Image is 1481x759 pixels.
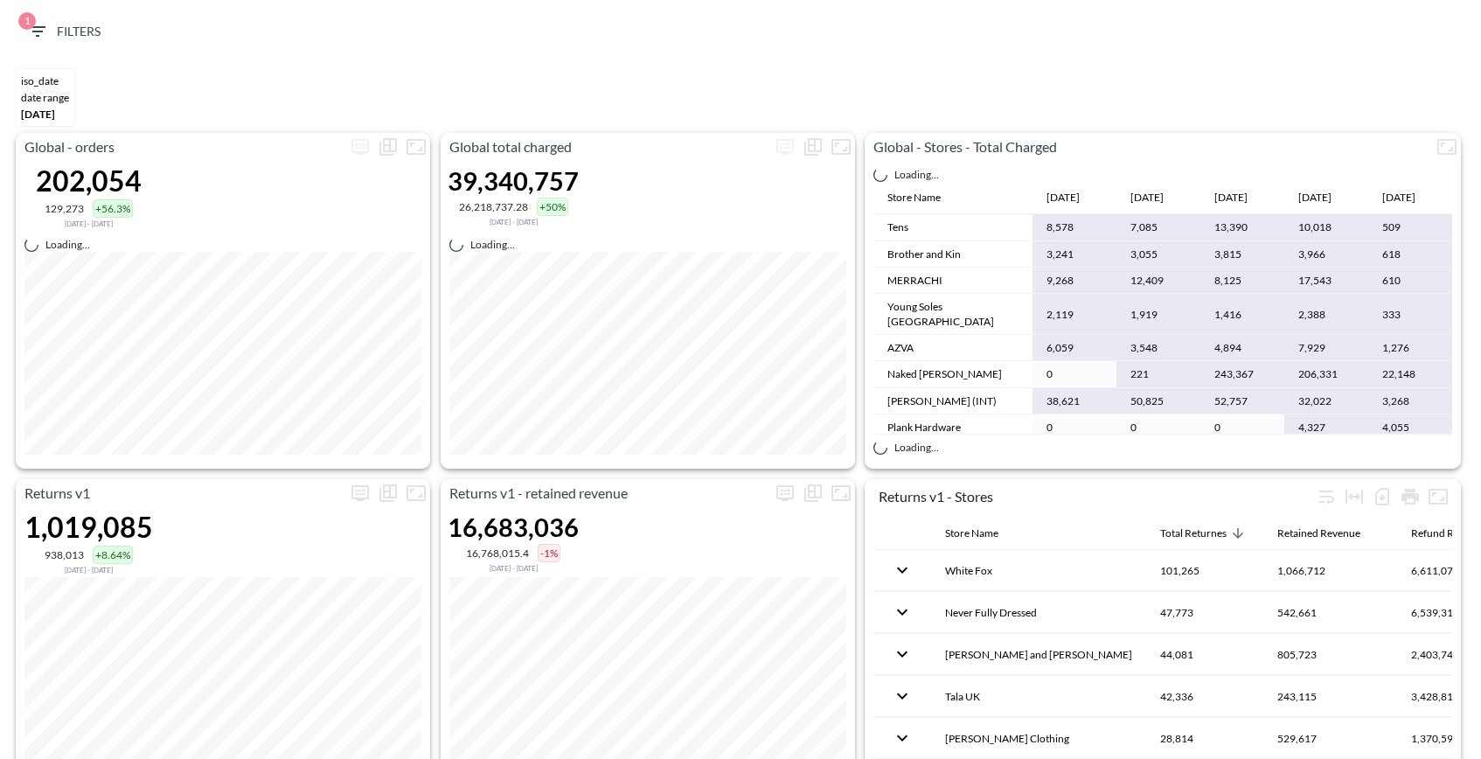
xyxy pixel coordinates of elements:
td: 333 [1368,294,1452,335]
div: Wrap text [1312,483,1340,511]
td: 509 [1368,214,1452,240]
td: 9,268 [1033,268,1116,294]
td: 1,919 [1116,294,1200,335]
p: Returns v1 [16,483,346,504]
div: Compared to Dec 24, 2024 - May 01, 2025 [36,218,142,228]
td: 2,388 [1284,294,1368,335]
span: 1 [18,12,36,30]
div: Show chart as table [799,133,827,161]
button: Fullscreen [1424,483,1452,511]
span: Store Name [945,523,1021,544]
div: Loading... [873,434,939,455]
td: MERRACHI [873,268,1033,294]
div: Loading... [449,231,846,252]
td: 0 [1116,414,1200,441]
td: 0 [1200,414,1284,441]
td: 1,416 [1200,294,1284,335]
span: Store Name [887,187,963,208]
button: Fullscreen [827,479,855,507]
div: Show chart as table [374,479,402,507]
td: 0 [1033,414,1116,441]
th: Tala UK [931,676,1146,717]
span: Filters [27,21,101,43]
div: 938,013 [45,548,84,561]
td: 4,327 [1284,414,1368,441]
td: 12,409 [1116,268,1200,294]
div: 16,768,015.4 [466,547,529,560]
div: Compared to Dec 24, 2024 - May 01, 2025 [448,216,579,226]
div: iso_date [21,74,69,87]
th: 44,081 [1146,634,1263,675]
th: 42,336 [1146,676,1263,717]
div: +50% [537,198,568,216]
div: Compared to Dec 24, 2024 - May 01, 2025 [448,562,579,573]
span: [DATE] [21,108,55,121]
td: 13,390 [1200,214,1284,240]
th: Never Fully Dressed [931,592,1146,633]
div: 16,683,036 [448,512,579,542]
div: 1,019,085 [24,510,153,544]
th: 28,814 [1146,718,1263,759]
div: -1% [538,544,560,562]
div: Returns v1 - Stores [879,488,1312,505]
p: Returns v1 - retained revenue [441,483,771,504]
button: expand row [887,639,917,669]
button: Fullscreen [1433,133,1461,161]
td: AZVA [873,335,1033,361]
td: 243,367 [1200,361,1284,387]
div: Jul 2025 [1214,187,1248,208]
span: May 2025 [1046,187,1102,208]
td: 1,276 [1368,335,1452,361]
td: 3,241 [1033,241,1116,268]
td: 52,757 [1200,388,1284,414]
td: 4,894 [1200,335,1284,361]
span: Jul 2025 [1214,187,1270,208]
span: Display settings [771,479,799,507]
td: 2,119 [1033,294,1116,335]
td: 206,331 [1284,361,1368,387]
td: 3,815 [1200,241,1284,268]
div: 202,054 [36,164,142,198]
span: Display settings [346,133,374,161]
div: Total Returnes [1160,523,1227,544]
td: [PERSON_NAME] (INT) [873,388,1033,414]
div: Store Name [887,187,941,208]
td: 618 [1368,241,1452,268]
div: May 2025 [1046,187,1080,208]
div: DATE RANGE [21,91,69,104]
td: 17,543 [1284,268,1368,294]
td: Brother and Kin [873,241,1033,268]
span: Sep 2025 [1382,187,1438,208]
div: 26,218,737.28 [459,200,528,213]
div: Show chart as table [799,479,827,507]
span: Total Returnes [1160,523,1249,544]
button: expand row [887,597,917,627]
span: Jun 2025 [1130,187,1186,208]
td: Plank Hardware [873,414,1033,441]
button: Fullscreen [827,133,855,161]
td: 32,022 [1284,388,1368,414]
td: 6,059 [1033,335,1116,361]
td: 50,825 [1116,388,1200,414]
td: 4,055 [1368,414,1452,441]
button: expand row [887,723,917,753]
td: 8,125 [1200,268,1284,294]
div: Jun 2025 [1130,187,1164,208]
th: 542,661 [1263,592,1397,633]
button: more [346,479,374,507]
button: Fullscreen [402,479,430,507]
div: Compared to Dec 24, 2024 - May 01, 2025 [24,564,153,574]
td: 38,621 [1033,388,1116,414]
td: 7,929 [1284,335,1368,361]
td: 3,966 [1284,241,1368,268]
span: Retained Revenue [1277,523,1383,544]
th: 805,723 [1263,634,1397,675]
div: Sep 2025 [1382,187,1415,208]
th: 101,265 [1146,550,1263,591]
td: 7,085 [1116,214,1200,240]
button: 1Filters [20,16,108,48]
div: Store Name [945,523,998,544]
button: Fullscreen [402,133,430,161]
td: 610 [1368,268,1452,294]
span: Display settings [771,133,799,161]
